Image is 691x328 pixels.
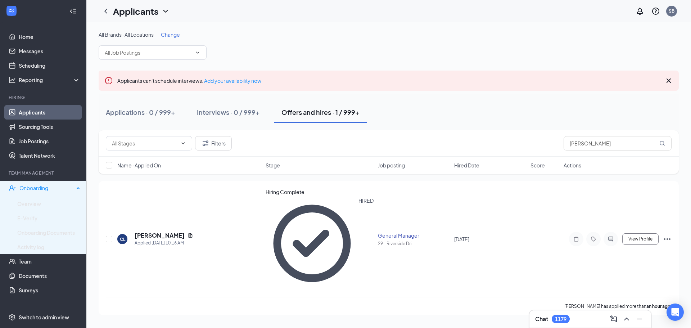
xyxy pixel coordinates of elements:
a: Messages [19,44,80,58]
svg: CheckmarkCircle [266,197,358,290]
h5: [PERSON_NAME] [135,232,185,239]
div: Applications · 0 / 999+ [106,108,175,117]
div: Open Intercom Messenger [667,304,684,321]
svg: ActiveChat [606,236,615,242]
input: All Stages [112,139,177,147]
span: Stage [266,162,280,169]
svg: ComposeMessage [609,315,618,323]
div: 29 - Riverside Dri ... [378,241,450,247]
div: HIRED [358,197,374,290]
a: Add your availability now [204,77,261,84]
span: Hired Date [454,162,479,169]
a: Activity log [17,240,80,254]
div: Onboarding [19,184,74,192]
svg: WorkstreamLogo [8,7,15,14]
span: Job posting [378,162,405,169]
button: View Profile [622,233,659,245]
a: Team [19,254,80,269]
a: Talent Network [19,148,80,163]
svg: Minimize [635,315,644,323]
a: Overview [17,197,80,211]
a: Home [19,30,80,44]
svg: Ellipses [663,235,672,243]
span: Change [161,31,180,38]
svg: ChevronLeft [101,7,110,15]
span: All Brands · All Locations [99,31,154,38]
button: ComposeMessage [608,313,619,325]
svg: Analysis [9,76,16,84]
button: Filter Filters [195,136,232,150]
a: Documents [19,269,80,283]
h3: Chat [535,315,548,323]
button: ChevronUp [621,313,632,325]
div: General Manager [378,232,450,239]
svg: ChevronDown [161,7,170,15]
span: Actions [564,162,581,169]
a: Surveys [19,283,80,297]
div: Payroll [9,305,79,311]
svg: Settings [9,314,16,321]
svg: Document [188,233,193,238]
a: Scheduling [19,58,80,73]
a: Sourcing Tools [19,120,80,134]
span: Name · Applied On [117,162,161,169]
div: Hiring Complete [266,188,374,196]
svg: Filter [201,139,210,148]
span: Applicants can't schedule interviews. [117,77,261,84]
p: [PERSON_NAME] has applied more than . [564,303,672,309]
a: Applicants [19,105,80,120]
a: Job Postings [19,134,80,148]
svg: Collapse [69,8,77,15]
input: All Job Postings [105,49,192,57]
div: Switch to admin view [19,314,69,321]
svg: ChevronDown [180,140,186,146]
div: 1179 [555,316,566,322]
div: CL [120,236,125,242]
svg: UserCheck [9,184,16,192]
a: Onboarding Documents [17,225,80,240]
svg: ChevronDown [195,50,200,55]
button: Minimize [634,313,645,325]
a: E-Verify [17,211,80,225]
div: Hiring [9,94,79,100]
div: Reporting [19,76,81,84]
input: Search in offers and hires [564,136,672,150]
span: [DATE] [454,236,469,242]
div: SB [669,8,674,14]
svg: Note [572,236,581,242]
h1: Applicants [113,5,158,17]
svg: Error [104,76,113,85]
svg: Cross [664,76,673,85]
svg: ChevronUp [622,315,631,323]
div: Team Management [9,170,79,176]
svg: MagnifyingGlass [659,140,665,146]
div: Offers and hires · 1 / 999+ [281,108,360,117]
svg: QuestionInfo [651,7,660,15]
svg: Notifications [636,7,644,15]
div: Interviews · 0 / 999+ [197,108,260,117]
div: Applied [DATE] 10:16 AM [135,239,193,247]
span: Score [530,162,545,169]
span: View Profile [628,237,652,242]
b: an hour ago [646,304,670,309]
svg: Tag [589,236,598,242]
